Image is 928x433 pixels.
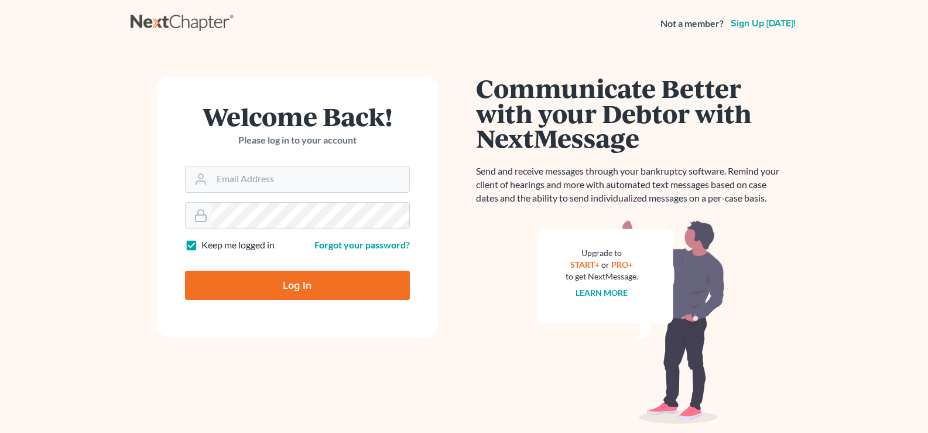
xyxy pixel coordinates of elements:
[185,134,410,147] p: Please log in to your account
[566,271,638,282] div: to get NextMessage.
[185,271,410,300] input: Log In
[566,247,638,259] div: Upgrade to
[601,260,609,270] span: or
[660,17,724,30] strong: Not a member?
[611,260,633,270] a: PRO+
[185,104,410,129] h1: Welcome Back!
[476,165,786,205] p: Send and receive messages through your bankruptcy software. Remind your client of hearings and mo...
[570,260,600,270] a: START+
[576,288,628,298] a: Learn more
[476,76,786,151] h1: Communicate Better with your Debtor with NextMessage
[212,166,409,192] input: Email Address
[537,219,725,424] img: nextmessage_bg-59042aed3d76b12b5cd301f8e5b87938c9018125f34e5fa2b7a6b67550977c72.svg
[728,19,798,28] a: Sign up [DATE]!
[201,238,275,252] label: Keep me logged in
[314,239,410,250] a: Forgot your password?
